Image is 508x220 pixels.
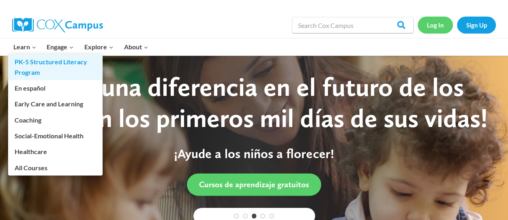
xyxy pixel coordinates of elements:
[418,17,496,33] nav: Secondary Navigation
[8,38,153,55] nav: Primary Navigation
[16,146,492,161] p: ¡Ayude a los niños a florecer!
[79,38,119,55] button: Child menu of Explore
[8,144,103,159] a: Healthcare
[260,214,265,218] a: 4
[8,96,103,112] a: Early Care and Learning
[12,18,103,32] img: Cox Campus
[8,160,103,175] a: All Courses
[8,38,42,55] button: Child menu of Learn
[243,214,248,218] a: 2
[269,214,274,218] a: 5
[418,17,453,33] a: Log In
[234,214,239,218] a: 1
[199,180,309,189] span: Cursos de aprendizaje gratuitos
[8,128,103,144] a: Social-Emotional Health
[252,214,257,218] a: 3
[8,112,103,127] a: Coaching
[16,72,492,134] div: ¡Haz una diferencia en el futuro de los niños en los primeros mil días de sus vidas!
[42,38,79,55] button: Child menu of Engage
[119,38,154,55] button: Child menu of About
[187,173,321,196] a: Cursos de aprendizaje gratuitos
[457,17,496,33] a: Sign Up
[292,17,414,33] input: Search Cox Campus
[8,80,103,96] a: En español
[8,54,103,80] a: PK-5 Structured Literacy Program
